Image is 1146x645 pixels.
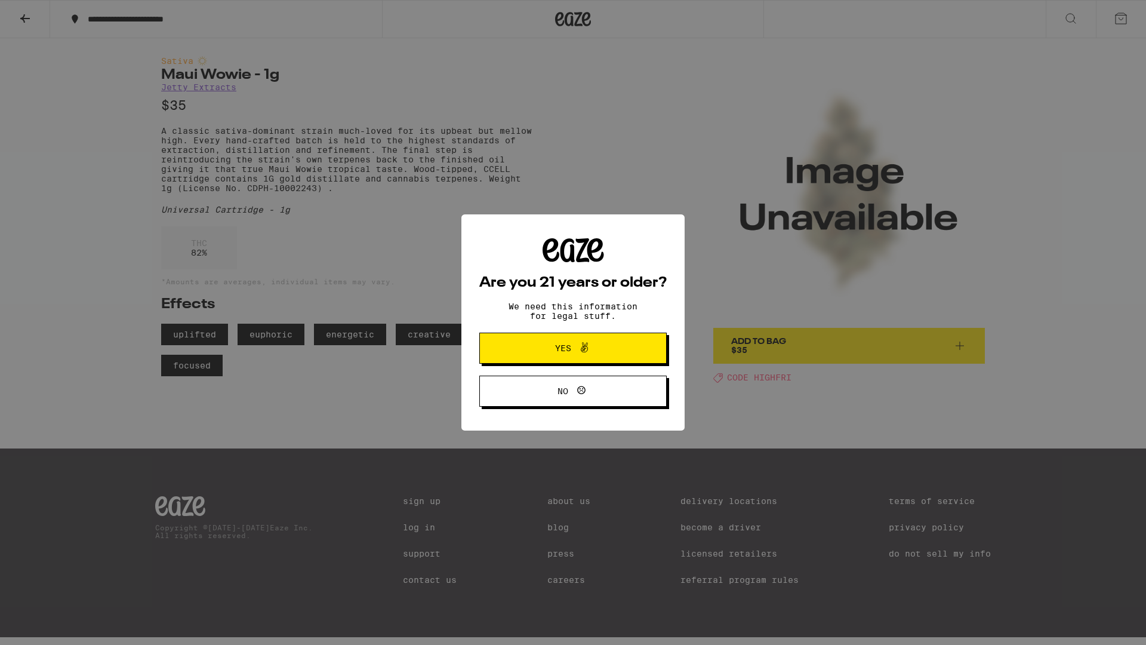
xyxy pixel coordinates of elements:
h2: Are you 21 years or older? [479,276,667,290]
button: No [479,376,667,407]
p: We need this information for legal stuff. [498,302,648,321]
span: No [557,387,568,395]
span: Yes [555,344,571,352]
button: Yes [479,333,667,364]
